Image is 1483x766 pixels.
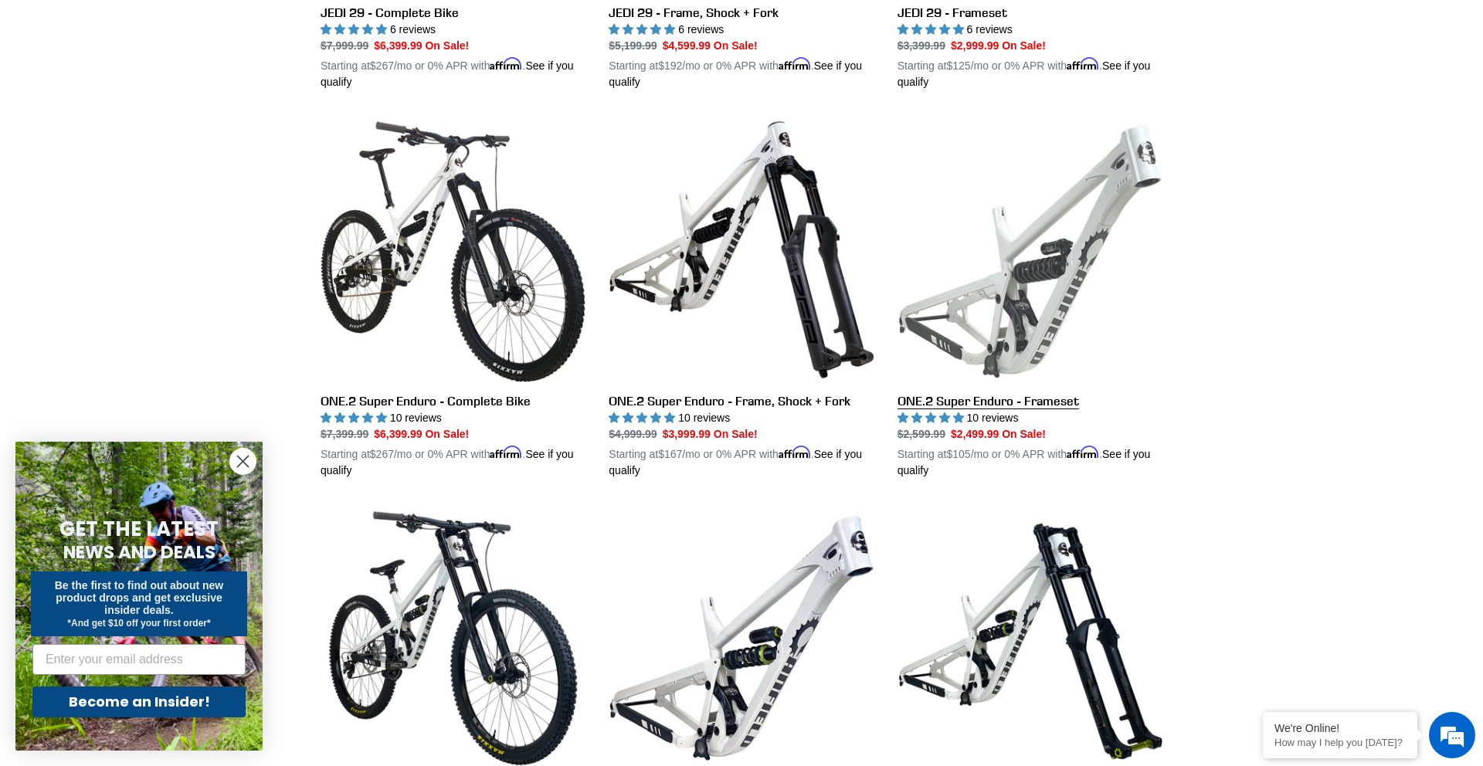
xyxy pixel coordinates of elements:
span: *And get $10 off your first order* [67,618,210,629]
button: Close dialog [229,448,256,475]
textarea: Type your message and hit 'Enter' [8,422,294,476]
input: Enter your email address [32,644,246,675]
div: We're Online! [1274,722,1406,734]
div: Minimize live chat window [253,8,290,45]
span: We're online! [90,195,213,351]
p: How may I help you today? [1274,737,1406,748]
div: Chat with us now [104,86,283,107]
div: Navigation go back [17,85,40,108]
span: Be the first to find out about new product drops and get exclusive insider deals. [55,579,224,616]
button: Become an Insider! [32,686,246,717]
span: GET THE LATEST [59,515,219,543]
img: d_696896380_company_1647369064580_696896380 [49,77,88,116]
span: NEWS AND DEALS [63,540,215,564]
